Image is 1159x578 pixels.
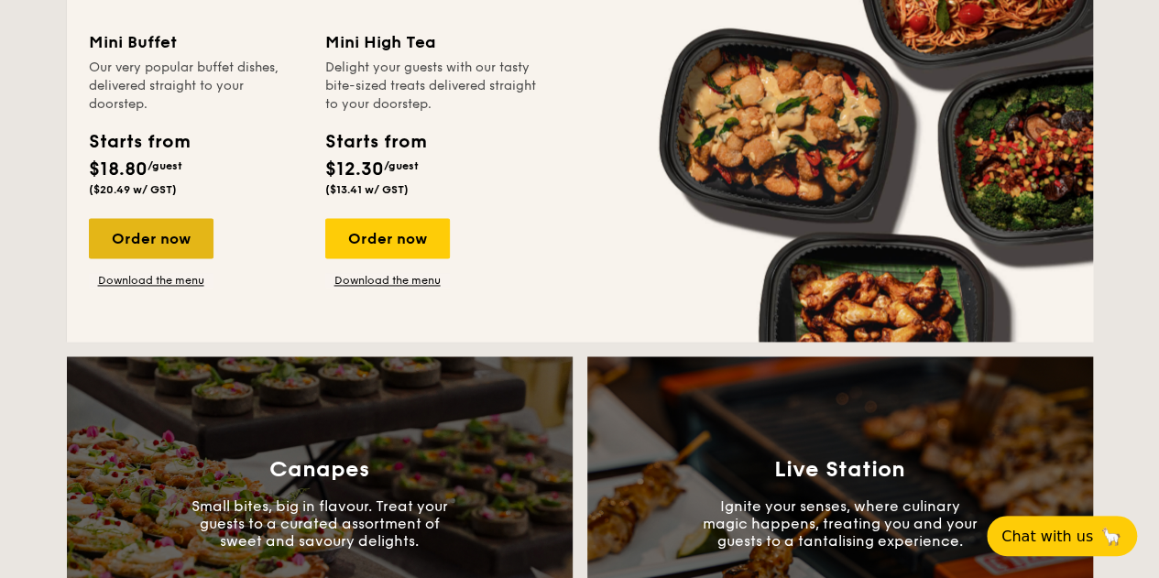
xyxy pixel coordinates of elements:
span: 🦙 [1100,526,1122,547]
button: Chat with us🦙 [987,516,1137,556]
div: Our very popular buffet dishes, delivered straight to your doorstep. [89,59,303,114]
div: Order now [325,218,450,258]
div: Delight your guests with our tasty bite-sized treats delivered straight to your doorstep. [325,59,540,114]
a: Download the menu [325,273,450,288]
a: Download the menu [89,273,213,288]
span: ($13.41 w/ GST) [325,183,409,196]
span: /guest [148,159,182,172]
p: Small bites, big in flavour. Treat your guests to a curated assortment of sweet and savoury delig... [182,496,457,549]
h3: Canapes [269,456,369,482]
span: /guest [384,159,419,172]
span: $12.30 [325,158,384,180]
span: ($20.49 w/ GST) [89,183,177,196]
div: Mini Buffet [89,29,303,55]
div: Mini High Tea [325,29,540,55]
span: $18.80 [89,158,148,180]
p: Ignite your senses, where culinary magic happens, treating you and your guests to a tantalising e... [703,496,978,549]
div: Order now [89,218,213,258]
span: Chat with us [1001,528,1093,545]
div: Starts from [325,128,425,156]
h3: Live Station [774,456,905,482]
div: Starts from [89,128,189,156]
